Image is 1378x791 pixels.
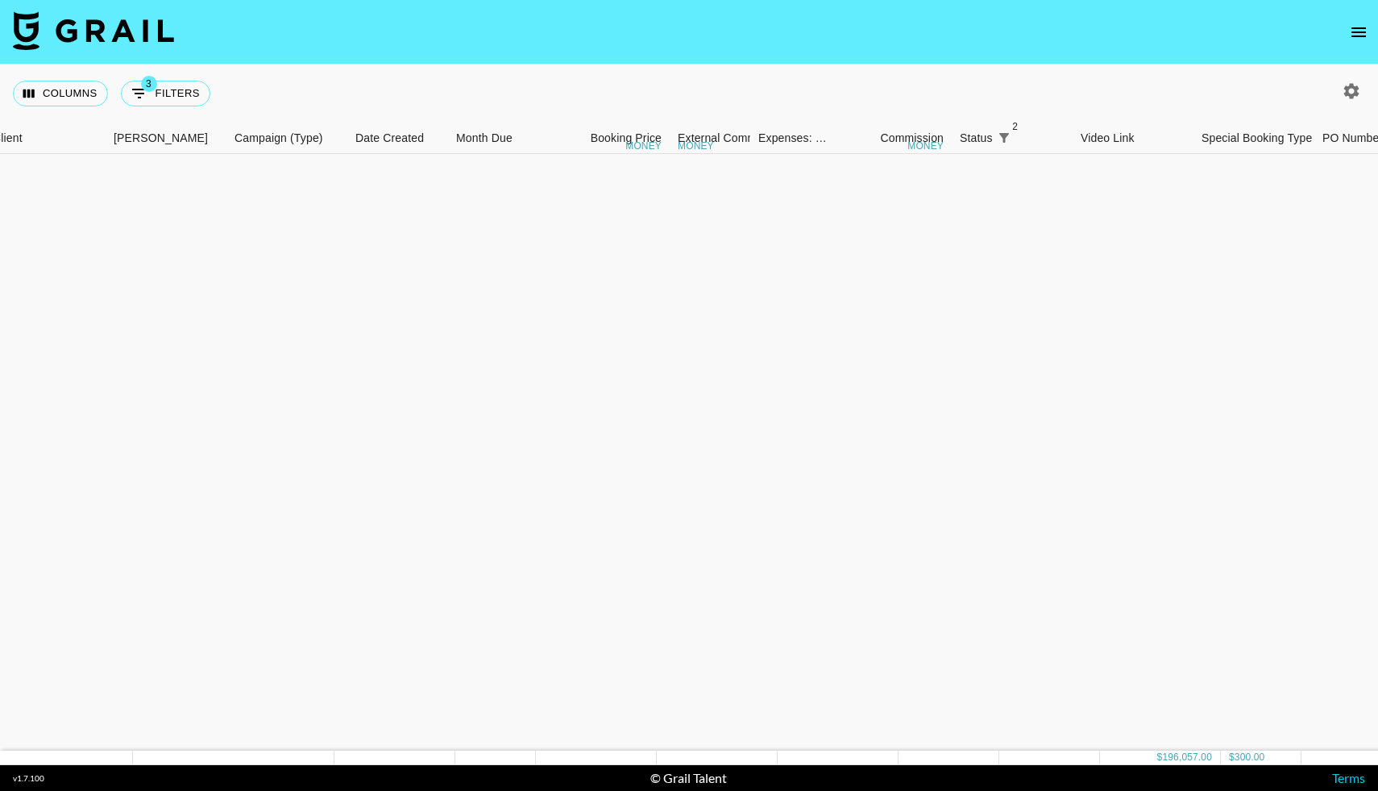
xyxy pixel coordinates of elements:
div: Expenses: Remove Commission? [758,123,828,154]
button: Select columns [13,81,108,106]
div: $ [1157,751,1163,764]
div: Video Link [1081,123,1135,154]
div: Commission [880,123,944,154]
div: Status [960,123,993,154]
div: Special Booking Type [1202,123,1312,154]
div: Booking Price [591,123,662,154]
span: 2 [1007,119,1023,135]
div: Booker [106,123,226,154]
div: Expenses: Remove Commission? [750,123,831,154]
div: money [907,141,944,151]
div: External Commission [678,123,787,154]
button: Show filters [993,127,1015,149]
div: Month Due [448,123,549,154]
span: 3 [141,76,157,92]
button: Sort [1015,127,1038,149]
div: Special Booking Type [1193,123,1314,154]
div: Date Created [347,123,448,154]
div: 300.00 [1235,751,1265,764]
div: © Grail Talent [650,770,727,786]
button: open drawer [1343,16,1375,48]
div: [PERSON_NAME] [114,123,208,154]
div: 196,057.00 [1162,751,1212,764]
img: Grail Talent [13,11,174,50]
div: v 1.7.100 [13,773,44,784]
div: Month Due [456,123,513,154]
div: Campaign (Type) [235,123,323,154]
div: 2 active filters [993,127,1015,149]
div: Date Created [355,123,424,154]
div: Video Link [1073,123,1193,154]
button: Show filters [121,81,210,106]
div: Campaign (Type) [226,123,347,154]
div: money [625,141,662,151]
div: $ [1229,751,1235,764]
div: Status [952,123,1073,154]
a: Terms [1332,770,1365,785]
div: money [678,141,714,151]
